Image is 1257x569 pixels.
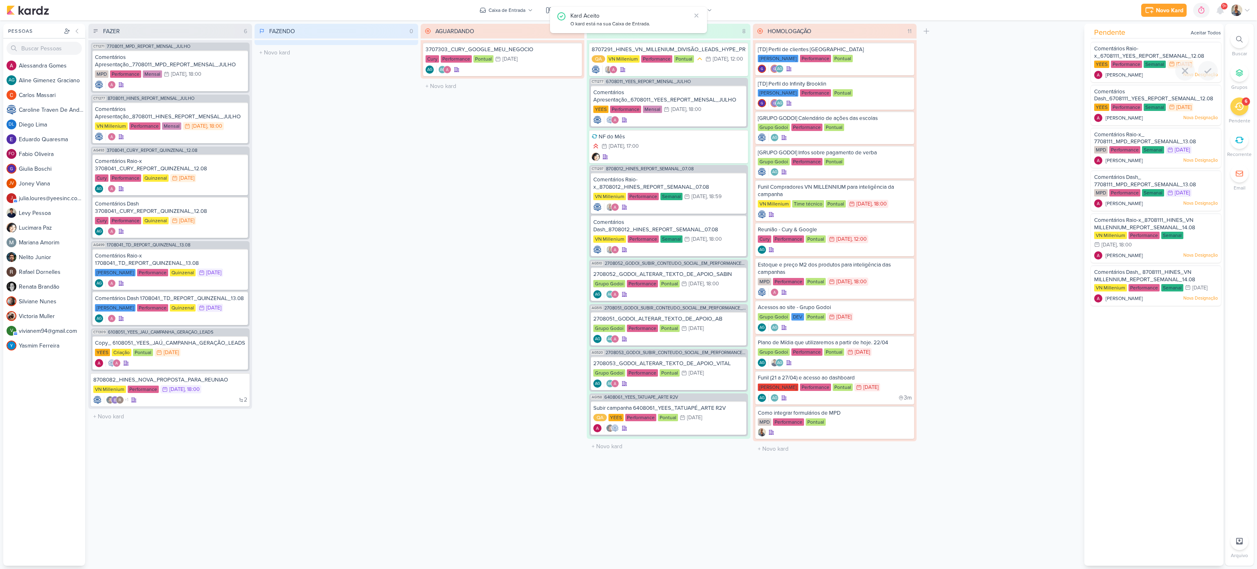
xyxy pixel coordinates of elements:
[758,168,766,176] div: Criador(a): Caroline Traven De Andrade
[179,218,194,224] div: [DATE]
[1094,61,1109,68] div: YEES
[611,203,619,211] img: Alessandra Gomes
[108,279,116,287] img: Alessandra Gomes
[758,210,766,219] img: Caroline Traven De Andrade
[773,278,804,285] div: Performance
[692,194,707,199] div: [DATE]
[110,174,141,182] div: Performance
[170,269,196,276] div: Quinzenal
[800,55,831,62] div: Performance
[592,153,600,161] img: Lucimara Paz
[95,227,103,235] div: Criador(a): Aline Gimenez Graciano
[593,280,625,287] div: Grupo Godoi
[609,65,617,74] img: Alessandra Gomes
[772,170,777,174] p: AG
[1144,104,1166,111] div: Semanal
[143,217,169,224] div: Quinzenal
[443,65,451,74] img: Alessandra Gomes
[604,65,613,74] img: Iara Santos
[604,116,619,124] div: Colaboradores: Caroline Traven De Andrade, Alessandra Gomes
[833,55,853,62] div: Pontual
[713,56,728,62] div: [DATE]
[1144,61,1166,68] div: Semanal
[1141,4,1187,17] button: Novo Kard
[758,65,766,73] div: Criador(a): Giulia Boschi
[7,178,16,188] div: Joney Viana
[107,44,190,49] span: 7708011_MPD_REPORT_MENSAL_JULHO
[92,148,105,153] span: AG493
[686,107,701,112] div: , 18:00
[628,193,659,200] div: Performance
[758,124,790,131] div: Grupo Godoi
[770,99,779,107] img: Giulia Boschi
[11,196,13,201] p: j
[7,237,16,247] img: Mariana Amorim
[852,279,867,284] div: , 18:00
[643,106,662,113] div: Mensal
[791,158,822,165] div: Performance
[775,65,784,73] div: Aline Gimenez Graciano
[7,105,16,115] img: Caroline Traven De Andrade
[768,65,784,73] div: Colaboradores: Giulia Boschi, Aline Gimenez Graciano
[604,246,619,254] div: Colaboradores: Iara Santos, Alessandra Gomes
[95,122,128,130] div: VN Millenium
[758,55,798,62] div: [PERSON_NAME]
[824,158,844,165] div: Pontual
[1225,30,1254,57] li: Ctrl + F
[207,124,222,129] div: , 18:00
[570,11,691,20] div: Kard Aceito
[671,107,686,112] div: [DATE]
[7,282,16,291] img: Renata Brandão
[758,46,912,53] div: [TD] Perfil de clientes Alto da Lapa
[7,149,16,159] div: Fabio Oliveira
[1111,104,1142,111] div: Performance
[108,133,116,141] img: Alessandra Gomes
[19,76,85,85] div: A l i n e G i m e n e z G r a c i a n o
[624,144,639,149] div: , 17:00
[704,281,719,287] div: , 18:00
[95,269,135,276] div: [PERSON_NAME]
[1094,269,1195,283] span: Comentários Dash_ 8708111_HINES_VN MILLENNIUM_REPORT_SEMANAL_14.08
[641,55,672,63] div: Performance
[1175,190,1190,196] div: [DATE]
[1231,5,1242,16] img: Iara Santos
[758,115,912,122] div: [GRUPO GODOI] Calendário de ações das escolas
[836,237,852,242] div: [DATE]
[593,203,601,211] img: Caroline Traven De Andrade
[611,116,619,124] img: Alessandra Gomes
[1106,157,1143,164] span: [PERSON_NAME]
[97,230,102,234] p: AG
[1094,146,1108,154] div: MPD
[1176,62,1192,67] div: [DATE]
[591,261,603,266] span: AG510
[95,252,246,267] div: Comentários Raio-x 1708041_TD_REPORT_QUINZENAL_13.08
[758,183,912,198] div: Funil Compradores VN MILLENNIUM para inteligência da campanha
[1222,3,1227,9] span: 9+
[1106,114,1143,122] span: [PERSON_NAME]
[108,185,116,193] img: Alessandra Gomes
[438,65,446,74] div: Aline Gimenez Graciano
[592,133,746,140] div: NF do Mês
[1229,117,1250,124] p: Pendente
[770,65,779,73] img: Giulia Boschi
[1094,71,1102,79] img: Alessandra Gomes
[19,120,85,129] div: D i e g o L i m a
[19,268,85,276] div: R a f a e l D o r n e l l e s
[1109,146,1140,154] div: Performance
[7,208,16,218] img: Levy Pessoa
[108,227,116,235] img: Alessandra Gomes
[660,280,680,287] div: Pontual
[758,149,912,156] div: [GRUPO GODOI] Infos sobre pagamento de verba
[768,99,784,107] div: Colaboradores: Giulia Boschi, Aline Gimenez Graciano
[7,5,49,15] img: kardz.app
[106,227,116,235] div: Colaboradores: Alessandra Gomes
[660,235,683,243] div: Semanal
[692,237,707,242] div: [DATE]
[241,27,250,36] div: 6
[758,65,766,73] img: Giulia Boschi
[689,281,704,287] div: [DATE]
[206,270,221,275] div: [DATE]
[7,267,16,277] img: Rafael Dornelles
[1094,174,1196,188] span: Comentários Dash_ 7708111_MPD_REPORT_SEMANAL_13.08
[9,152,14,156] p: FO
